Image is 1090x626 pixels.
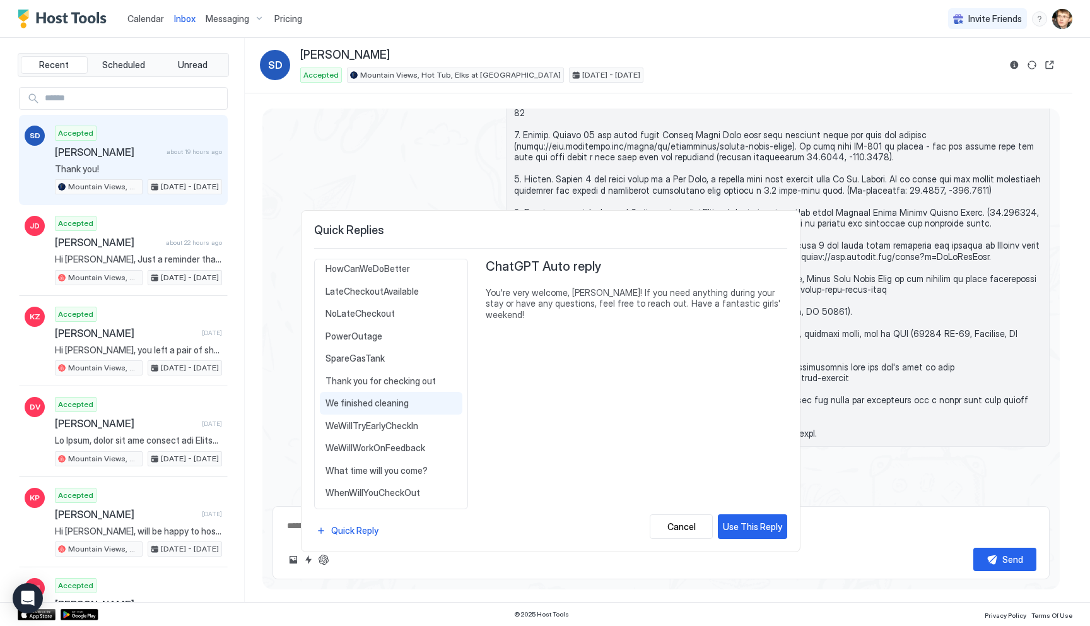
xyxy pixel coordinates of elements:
[331,524,378,537] div: Quick Reply
[718,514,787,539] button: Use This Reply
[325,398,457,409] span: We finished cleaning
[723,520,782,533] div: Use This Reply
[325,420,457,432] span: WeWillTryEarlyCheckIn
[13,583,43,613] div: Open Intercom Messenger
[314,522,380,539] button: Quick Reply
[325,331,457,342] span: PowerOutage
[325,465,457,476] span: What time will you come?
[325,353,457,364] span: SpareGasTank
[667,520,696,533] div: Cancel
[486,287,787,321] span: You're very welcome, [PERSON_NAME]! If you need anything during your stay or have any questions, ...
[325,263,457,275] span: HowCanWeDoBetter
[325,308,457,319] span: NoLateCheckout
[314,223,787,238] span: Quick Replies
[486,259,602,275] span: ChatGPT Auto reply
[325,442,457,454] span: WeWillWorkOnFeedback
[650,514,713,539] button: Cancel
[325,286,457,297] span: LateCheckoutAvailable
[325,487,457,499] span: WhenWillYouCheckOut
[325,375,457,387] span: Thank you for checking out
